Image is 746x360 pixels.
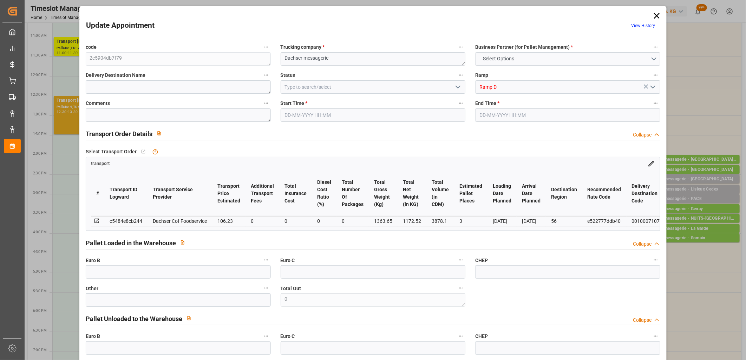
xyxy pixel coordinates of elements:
div: 0 [251,217,274,225]
button: CHEP [651,255,660,265]
textarea: 2e5904db7f79 [86,52,271,66]
th: Delivery Destination Code [627,171,665,216]
button: View description [182,312,196,325]
div: 56 [551,217,577,225]
span: transport [91,161,110,166]
th: Loading Date Planned [487,171,517,216]
button: End Time * [651,99,660,108]
th: Arrival Date Planned [517,171,546,216]
input: DD-MM-YYYY HH:MM [475,108,660,122]
h2: Transport Order Details [86,129,152,139]
th: Estimated Pallet Places [454,171,487,216]
h2: Pallet Loaded in the Warehouse [86,238,176,248]
span: Select Options [479,55,518,62]
div: c5484e8cb244 [110,217,142,225]
span: Status [281,72,295,79]
span: code [86,44,97,51]
button: open menu [452,82,463,93]
div: 106.23 [217,217,240,225]
div: 1363.65 [374,217,392,225]
th: Recommended Rate Code [582,171,627,216]
th: Transport Service Provider [148,171,212,216]
button: Euro B [262,255,271,265]
button: code [262,42,271,52]
th: Transport ID Logward [104,171,148,216]
span: Euro C [281,257,295,264]
div: [DATE] [493,217,511,225]
textarea: Dachser messagerie [281,52,466,66]
div: 0 [284,217,307,225]
span: Start Time [281,100,308,107]
div: 3878.1 [432,217,449,225]
div: Dachser Cof Foodservice [153,217,207,225]
a: View History [631,23,655,28]
button: Euro C [456,255,465,265]
span: Comments [86,100,110,107]
th: # [91,171,104,216]
button: Euro C [456,332,465,341]
h2: Pallet Unloaded to the Warehouse [86,314,182,324]
input: Type to search/select [281,80,466,94]
button: Status [456,71,465,80]
button: CHEP [651,332,660,341]
input: DD-MM-YYYY HH:MM [281,108,466,122]
span: CHEP [475,333,488,340]
button: Total Out [456,284,465,293]
span: CHEP [475,257,488,264]
span: Euro B [86,257,100,264]
span: Business Partner (for Pallet Management) [475,44,573,51]
div: e522777ddb40 [588,217,621,225]
button: open menu [647,82,658,93]
span: Euro C [281,333,295,340]
div: 1172.52 [403,217,421,225]
button: View description [152,127,166,140]
div: 0 [317,217,331,225]
div: Collapse [633,316,652,324]
th: Diesel Cost Ratio (%) [312,171,336,216]
div: 3 [459,217,482,225]
span: Euro B [86,333,100,340]
span: Trucking company [281,44,325,51]
div: 0010007107 [632,217,660,225]
span: End Time [475,100,499,107]
div: Collapse [633,240,652,248]
button: Comments [262,99,271,108]
span: Select Transport Order [86,148,137,155]
button: Euro B [262,332,271,341]
button: Ramp [651,71,660,80]
th: Total Number Of Packages [336,171,369,216]
button: Delivery Destination Name [262,71,271,80]
a: transport [91,160,110,166]
button: View description [176,236,189,249]
th: Total Volume (in CDM) [426,171,454,216]
th: Transport Price Estimated [212,171,246,216]
span: Total Out [281,285,301,292]
span: Delivery Destination Name [86,72,145,79]
span: Ramp [475,72,488,79]
th: Total Net Weight (in KG) [398,171,426,216]
textarea: 0 [281,293,466,307]
div: 0 [342,217,364,225]
th: Total Gross Weight (Kg) [369,171,398,216]
th: Additional Transport Fees [246,171,279,216]
button: Trucking company * [456,42,465,52]
th: Destination Region [546,171,582,216]
button: Other [262,284,271,293]
div: Collapse [633,131,652,139]
th: Total Insurance Cost [279,171,312,216]
h2: Update Appointment [86,20,155,31]
div: [DATE] [522,217,541,225]
button: open menu [475,52,660,66]
input: Type to search/select [475,80,660,94]
button: Business Partner (for Pallet Management) * [651,42,660,52]
button: Start Time * [456,99,465,108]
span: Other [86,285,98,292]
